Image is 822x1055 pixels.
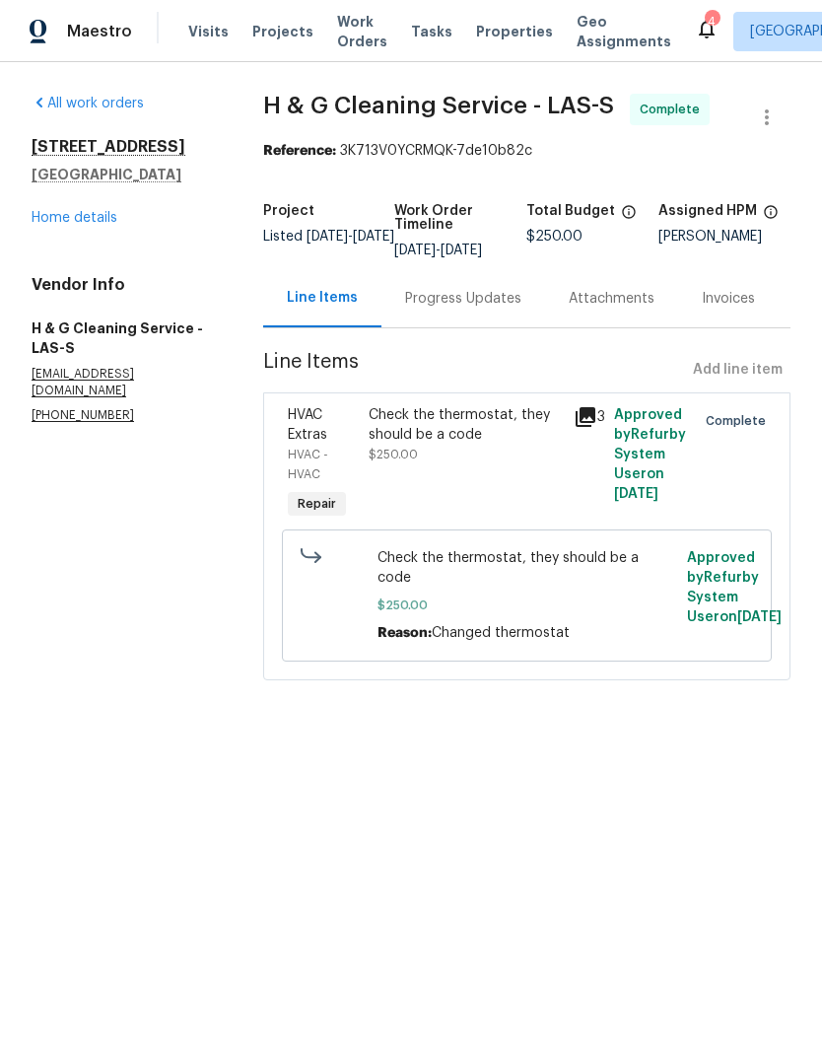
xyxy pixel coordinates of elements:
[687,551,782,624] span: Approved by Refurby System User on
[263,230,394,244] span: Listed
[67,22,132,41] span: Maestro
[307,230,348,244] span: [DATE]
[288,408,327,442] span: HVAC Extras
[621,204,637,230] span: The total cost of line items that have been proposed by Opendoor. This sum includes line items th...
[252,22,313,41] span: Projects
[706,411,774,431] span: Complete
[377,548,675,588] span: Check the thermostat, they should be a code
[263,204,314,218] h5: Project
[476,22,553,41] span: Properties
[405,289,521,309] div: Progress Updates
[432,626,570,640] span: Changed thermostat
[441,244,482,257] span: [DATE]
[394,204,526,232] h5: Work Order Timeline
[640,100,708,119] span: Complete
[263,94,614,117] span: H & G Cleaning Service - LAS-S
[377,596,675,615] span: $250.00
[411,25,452,38] span: Tasks
[705,12,719,32] div: 4
[577,12,671,51] span: Geo Assignments
[658,230,790,244] div: [PERSON_NAME]
[32,97,144,110] a: All work orders
[614,408,686,501] span: Approved by Refurby System User on
[702,289,755,309] div: Invoices
[377,626,432,640] span: Reason:
[290,494,344,514] span: Repair
[574,405,602,429] div: 3
[369,449,418,460] span: $250.00
[263,144,336,158] b: Reference:
[263,352,685,388] span: Line Items
[526,230,582,244] span: $250.00
[526,204,615,218] h5: Total Budget
[763,204,779,230] span: The hpm assigned to this work order.
[394,244,482,257] span: -
[394,244,436,257] span: [DATE]
[32,275,216,295] h4: Vendor Info
[288,449,328,480] span: HVAC - HVAC
[658,204,757,218] h5: Assigned HPM
[307,230,394,244] span: -
[337,12,387,51] span: Work Orders
[263,141,790,161] div: 3K713V0YCRMQK-7de10b82c
[737,610,782,624] span: [DATE]
[287,288,358,308] div: Line Items
[32,211,117,225] a: Home details
[188,22,229,41] span: Visits
[614,487,658,501] span: [DATE]
[369,405,561,445] div: Check the thermostat, they should be a code
[569,289,654,309] div: Attachments
[353,230,394,244] span: [DATE]
[32,318,216,358] h5: H & G Cleaning Service - LAS-S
